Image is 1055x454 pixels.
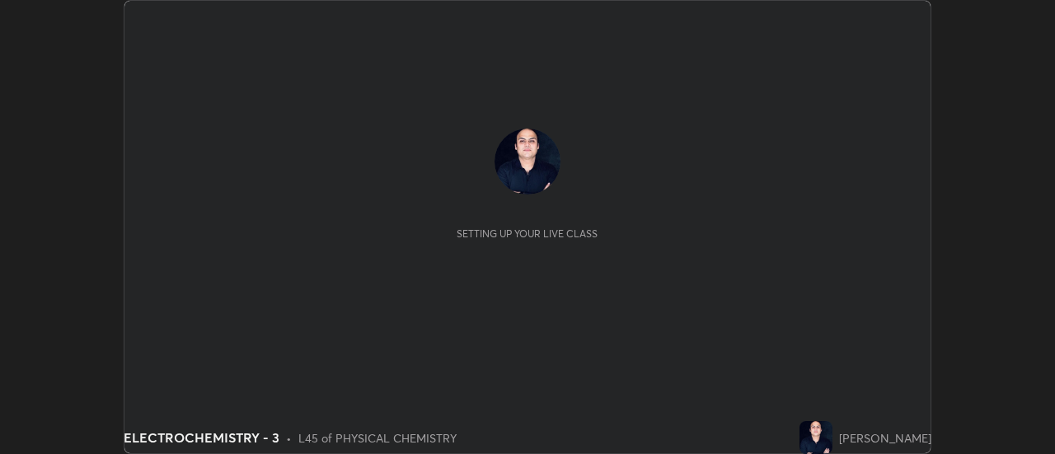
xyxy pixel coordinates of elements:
img: 2ff1157f6c6343cea2392095b087d30b.jpg [799,421,832,454]
div: L45 of PHYSICAL CHEMISTRY [298,429,457,447]
div: ELECTROCHEMISTRY - 3 [124,428,279,447]
div: • [286,429,292,447]
img: 2ff1157f6c6343cea2392095b087d30b.jpg [495,129,560,194]
div: Setting up your live class [457,227,598,240]
div: [PERSON_NAME] [839,429,931,447]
